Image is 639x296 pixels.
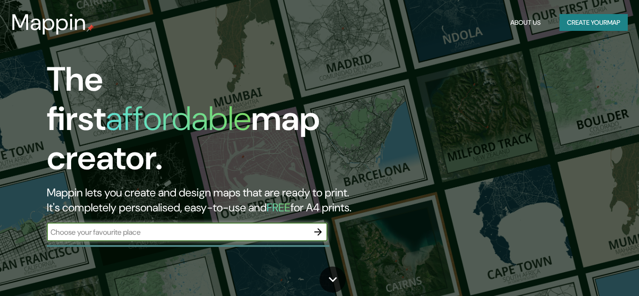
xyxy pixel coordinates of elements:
[106,97,251,140] h1: affordable
[11,9,87,36] h3: Mappin
[47,60,366,185] h1: The first map creator.
[507,14,545,31] button: About Us
[87,24,94,32] img: mappin-pin
[47,185,366,215] h2: Mappin lets you create and design maps that are ready to print. It's completely personalised, eas...
[267,200,290,215] h5: FREE
[559,14,628,31] button: Create yourmap
[47,227,309,238] input: Choose your favourite place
